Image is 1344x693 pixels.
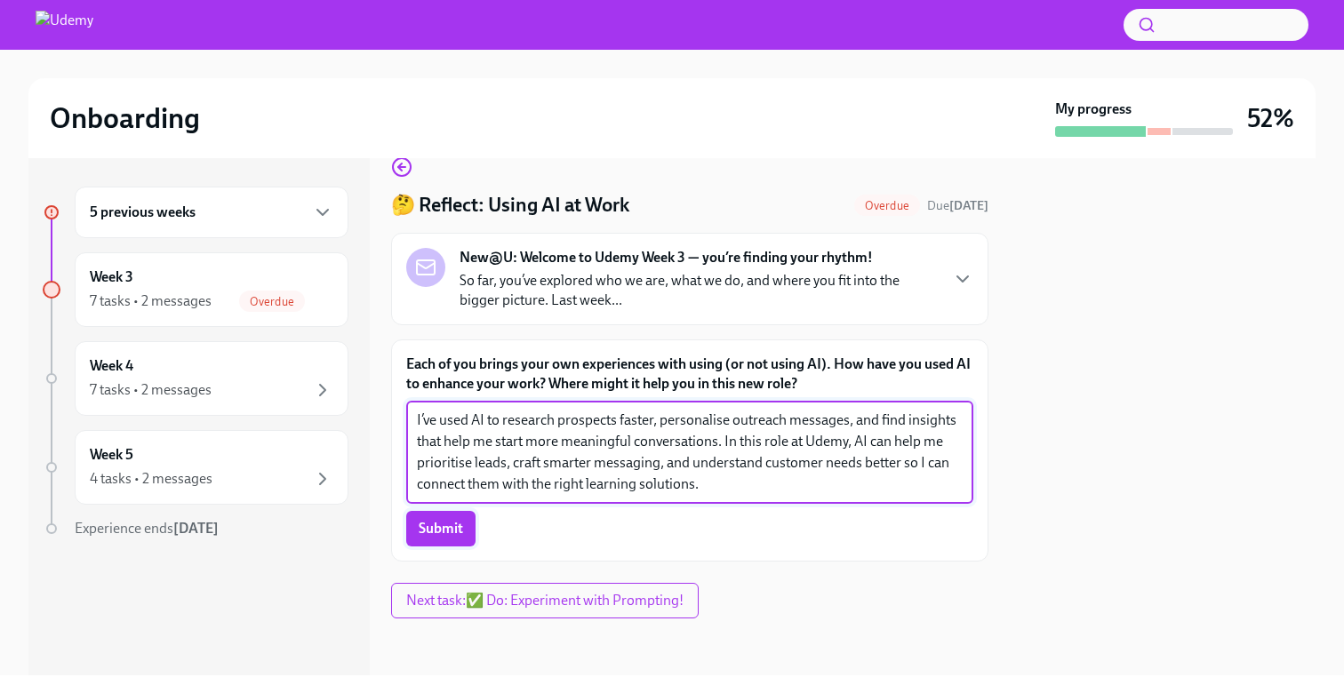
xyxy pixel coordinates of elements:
[50,100,200,136] h2: Onboarding
[90,267,133,287] h6: Week 3
[75,520,219,537] span: Experience ends
[90,291,212,311] div: 7 tasks • 2 messages
[391,192,629,219] h4: 🤔 Reflect: Using AI at Work
[239,295,305,308] span: Overdue
[43,252,348,327] a: Week 37 tasks • 2 messagesOverdue
[406,511,476,546] button: Submit
[460,248,873,267] strong: New@U: Welcome to Udemy Week 3 — you’re finding your rhythm!
[173,520,219,537] strong: [DATE]
[90,469,212,489] div: 4 tasks • 2 messages
[43,341,348,416] a: Week 47 tasks • 2 messages
[90,380,212,400] div: 7 tasks • 2 messages
[43,430,348,505] a: Week 54 tasks • 2 messages
[406,592,684,609] span: Next task : ✅ Do: Experiment with Prompting!
[90,356,133,376] h6: Week 4
[419,520,463,538] span: Submit
[90,203,196,222] h6: 5 previous weeks
[406,354,973,394] label: Each of you brings your own experiences with using (or not using AI). How have you used AI to enh...
[460,271,938,310] p: So far, you’ve explored who we are, what we do, and where you fit into the bigger picture. Last w...
[854,199,920,212] span: Overdue
[391,583,699,618] button: Next task:✅ Do: Experiment with Prompting!
[1055,100,1132,119] strong: My progress
[90,445,133,465] h6: Week 5
[927,198,988,213] span: Due
[417,410,963,495] textarea: I’ve used AI to research prospects faster, personalise outreach messages, and find insights that ...
[949,198,988,213] strong: [DATE]
[927,197,988,214] span: October 11th, 2025 05:30
[36,11,93,39] img: Udemy
[1247,102,1294,134] h3: 52%
[75,187,348,238] div: 5 previous weeks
